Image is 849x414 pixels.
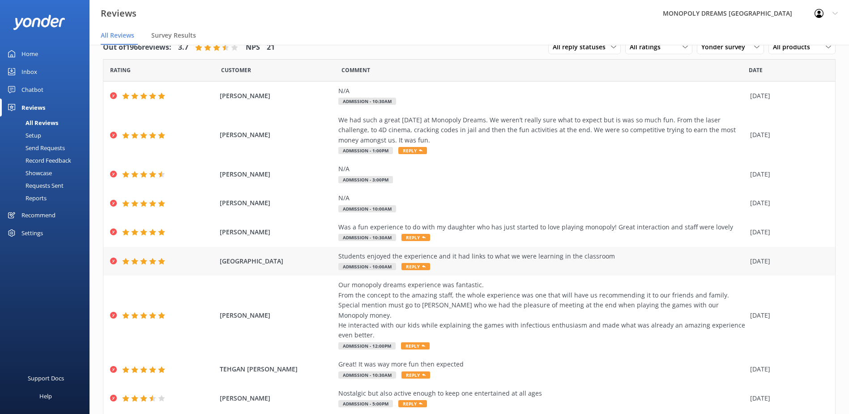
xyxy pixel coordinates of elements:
[220,256,334,266] span: [GEOGRAPHIC_DATA]
[5,116,90,129] a: All Reviews
[553,42,611,52] span: All reply statuses
[338,147,393,154] span: Admission - 1:00pm
[21,81,43,99] div: Chatbot
[750,130,824,140] div: [DATE]
[5,179,90,192] a: Requests Sent
[338,234,396,241] span: Admission - 10:30am
[220,227,334,237] span: [PERSON_NAME]
[220,169,334,179] span: [PERSON_NAME]
[750,227,824,237] div: [DATE]
[5,167,90,179] a: Showcase
[39,387,52,405] div: Help
[21,224,43,242] div: Settings
[101,31,134,40] span: All Reviews
[246,42,260,53] h4: NPS
[401,371,430,379] span: Reply
[220,364,334,374] span: TEHGAN [PERSON_NAME]
[338,280,746,340] div: Our monopoly dreams experience was fantastic. From the concept to the amazing staff, the whole ex...
[178,42,188,53] h4: 3.7
[750,198,824,208] div: [DATE]
[5,129,90,142] a: Setup
[338,86,746,96] div: N/A
[5,167,52,179] div: Showcase
[21,45,38,63] div: Home
[398,147,427,154] span: Reply
[103,42,171,53] h4: Out of 1966 reviews:
[338,251,746,261] div: Students enjoyed the experience and it had links to what we were learning in the classroom
[5,142,90,154] a: Send Requests
[338,263,396,270] span: Admission - 10:00am
[220,310,334,320] span: [PERSON_NAME]
[5,192,47,204] div: Reports
[151,31,196,40] span: Survey Results
[750,364,824,374] div: [DATE]
[220,198,334,208] span: [PERSON_NAME]
[750,310,824,320] div: [DATE]
[21,206,55,224] div: Recommend
[221,66,251,74] span: Date
[338,176,393,183] span: Admission - 3:00pm
[5,179,64,192] div: Requests Sent
[21,99,45,116] div: Reviews
[5,192,90,204] a: Reports
[750,91,824,101] div: [DATE]
[338,342,396,349] span: Admission - 12:00pm
[21,63,37,81] div: Inbox
[220,393,334,403] span: [PERSON_NAME]
[338,205,396,212] span: Admission - 10:00am
[101,6,137,21] h3: Reviews
[749,66,763,74] span: Date
[5,116,58,129] div: All Reviews
[5,154,90,167] a: Record Feedback
[750,169,824,179] div: [DATE]
[338,98,396,105] span: Admission - 10:30am
[401,234,430,241] span: Reply
[5,142,65,154] div: Send Requests
[5,129,41,142] div: Setup
[220,91,334,101] span: [PERSON_NAME]
[338,193,746,203] div: N/A
[341,66,370,74] span: Question
[338,359,746,369] div: Great! It was way more fun then expected
[398,400,427,407] span: Reply
[630,42,666,52] span: All ratings
[220,130,334,140] span: [PERSON_NAME]
[110,66,131,74] span: Date
[773,42,815,52] span: All products
[750,393,824,403] div: [DATE]
[401,263,430,270] span: Reply
[401,342,430,349] span: Reply
[28,369,64,387] div: Support Docs
[338,371,396,379] span: Admission - 10:30am
[750,256,824,266] div: [DATE]
[701,42,751,52] span: Yonder survey
[5,154,71,167] div: Record Feedback
[338,115,746,145] div: We had such a great [DATE] at Monopoly Dreams. We weren’t really sure what to expect but is was s...
[338,164,746,174] div: N/A
[338,400,393,407] span: Admission - 5:00pm
[13,15,65,30] img: yonder-white-logo.png
[338,388,746,398] div: Nostalgic but also active enough to keep one entertained at all ages
[267,42,275,53] h4: 21
[338,222,746,232] div: Was a fun experience to do with my daughter who has just started to love playing monopoly! Great ...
